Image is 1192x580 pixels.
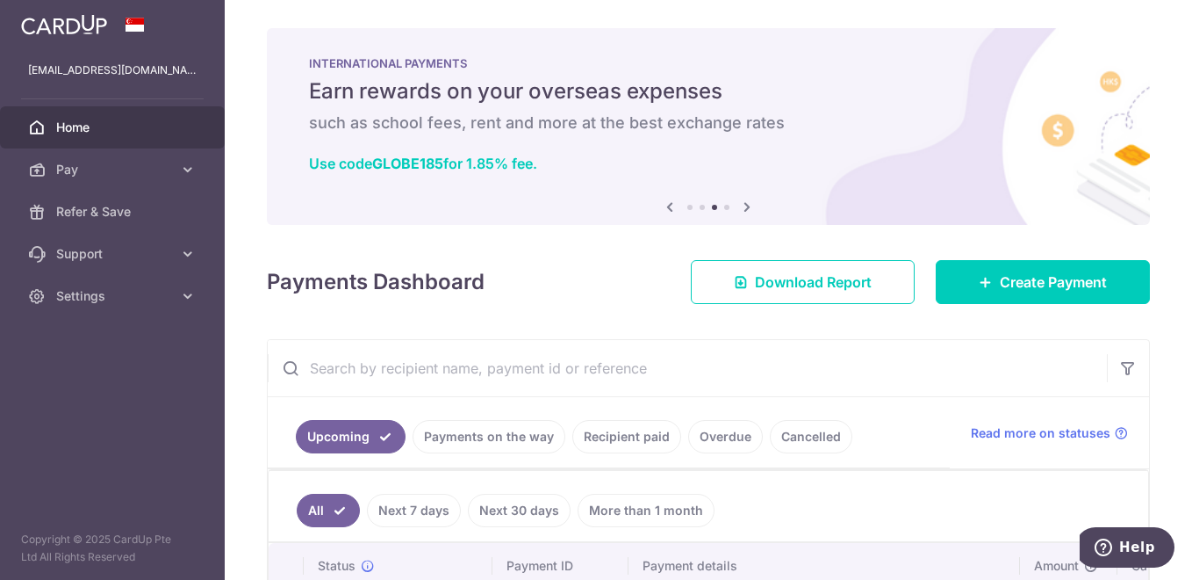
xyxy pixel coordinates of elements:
[936,260,1150,304] a: Create Payment
[309,77,1108,105] h5: Earn rewards on your overseas expenses
[56,161,172,178] span: Pay
[56,203,172,221] span: Refer & Save
[56,287,172,305] span: Settings
[21,14,107,35] img: CardUp
[56,245,172,263] span: Support
[1000,272,1107,293] span: Create Payment
[691,260,915,304] a: Download Report
[971,424,1110,442] span: Read more on statuses
[578,494,714,527] a: More than 1 month
[28,62,197,79] p: [EMAIL_ADDRESS][DOMAIN_NAME]
[318,557,355,575] span: Status
[755,272,872,293] span: Download Report
[572,420,681,453] a: Recipient paid
[267,28,1150,225] img: International Payment Banner
[413,420,565,453] a: Payments on the way
[309,112,1108,134] h6: such as school fees, rent and more at the best exchange rates
[688,420,763,453] a: Overdue
[309,155,537,172] a: Use codeGLOBE185for 1.85% fee.
[468,494,571,527] a: Next 30 days
[56,119,172,136] span: Home
[770,420,852,453] a: Cancelled
[367,494,461,527] a: Next 7 days
[296,420,406,453] a: Upcoming
[309,56,1108,70] p: INTERNATIONAL PAYMENTS
[1080,527,1174,571] iframe: Opens a widget where you can find more information
[297,494,360,527] a: All
[372,155,443,172] b: GLOBE185
[267,266,485,298] h4: Payments Dashboard
[268,340,1107,396] input: Search by recipient name, payment id or reference
[971,424,1128,442] a: Read more on statuses
[1034,557,1079,575] span: Amount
